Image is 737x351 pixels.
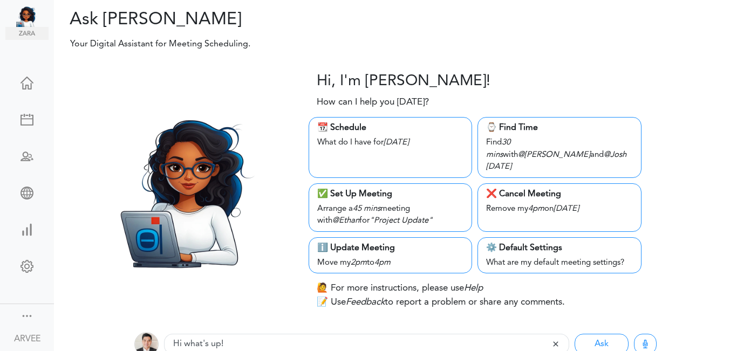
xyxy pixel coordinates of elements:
div: Move my to [317,254,464,270]
div: View Insights [5,223,49,234]
div: Find with and [486,134,633,174]
a: ARVEE [1,326,53,350]
div: ℹ️ Update Meeting [317,242,464,254]
img: zara.png [5,27,49,40]
i: @Josh [604,151,626,159]
div: ⚙️ Default Settings [486,242,633,254]
img: Unified Global - Powered by TEAMCAL AI [16,5,49,27]
p: Your Digital Assistant for Meeting Scheduling. [63,38,541,51]
div: Create Meeting [5,113,49,124]
i: 2pm [351,259,367,267]
i: Help [464,284,483,293]
i: Feedback [346,298,385,307]
div: What do I have for [317,134,464,149]
i: [DATE] [384,139,409,147]
p: How can I help you [DATE]? [317,95,429,109]
div: ✅ Set Up Meeting [317,188,464,201]
div: Remove my on [486,201,633,216]
div: Home [5,77,49,87]
i: 4pm [374,259,391,267]
div: ARVEE [14,333,40,346]
h3: Hi, I'm [PERSON_NAME]! [317,73,490,91]
h2: Ask [PERSON_NAME] [62,10,387,30]
img: Zara.png [97,104,271,278]
p: 🙋 For more instructions, please use [317,281,483,295]
i: @[PERSON_NAME] [518,151,590,159]
div: 📆 Schedule [317,121,464,134]
i: [DATE] [554,205,579,213]
div: Arrange a meeting with for [317,201,464,228]
i: @Ethan [332,217,359,225]
div: What are my default meeting settings? [486,254,633,270]
div: Change Settings [5,260,49,271]
div: Schedule Team Meeting [5,150,49,161]
div: ⌚️ Find Time [486,121,633,134]
div: Share Meeting Link [5,187,49,197]
div: Show menu and text [21,309,33,320]
i: 45 mins [353,205,380,213]
div: ❌ Cancel Meeting [486,188,633,201]
i: "Project Update" [370,217,433,225]
i: 4pm [528,205,544,213]
a: Change side menu [21,309,33,325]
i: [DATE] [486,163,511,171]
a: Change Settings [5,254,49,280]
p: 📝 Use to report a problem or share any comments. [317,295,565,309]
i: 30 mins [486,139,510,159]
